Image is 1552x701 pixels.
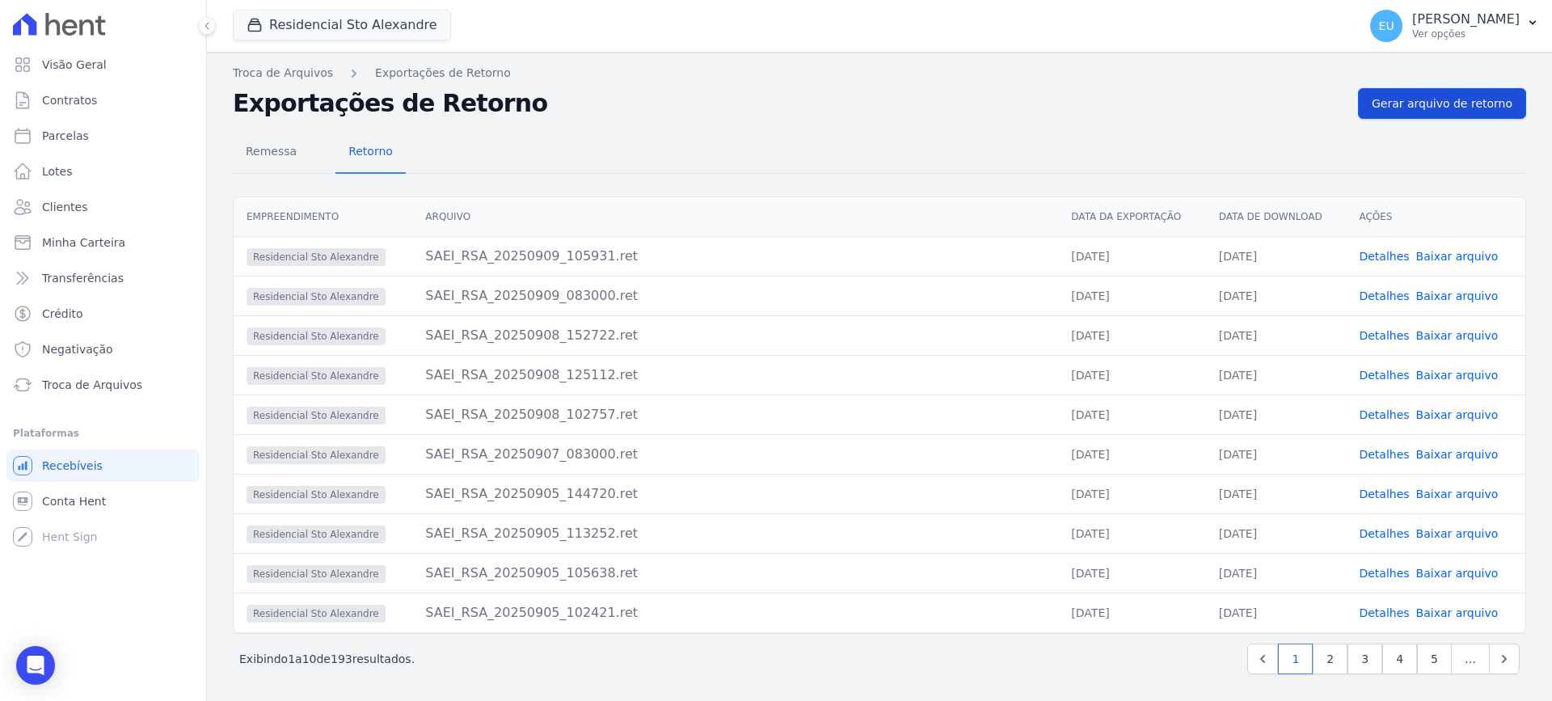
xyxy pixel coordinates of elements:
[1416,606,1499,619] a: Baixar arquivo
[425,326,1045,345] div: SAEI_RSA_20250908_152722.ret
[1416,289,1499,302] a: Baixar arquivo
[1359,527,1409,540] a: Detalhes
[1058,276,1205,315] td: [DATE]
[1359,448,1409,461] a: Detalhes
[1359,488,1409,500] a: Detalhes
[1206,593,1347,632] td: [DATE]
[42,163,73,179] span: Lotes
[6,226,200,259] a: Minha Carteira
[1451,644,1490,674] span: …
[1412,27,1520,40] p: Ver opções
[247,565,386,583] span: Residencial Sto Alexandre
[1358,88,1526,119] a: Gerar arquivo de retorno
[1206,513,1347,553] td: [DATE]
[42,341,113,357] span: Negativação
[335,132,406,174] a: Retorno
[42,57,107,73] span: Visão Geral
[1206,434,1347,474] td: [DATE]
[1206,474,1347,513] td: [DATE]
[425,365,1045,385] div: SAEI_RSA_20250908_125112.ret
[247,248,386,266] span: Residencial Sto Alexandre
[1359,289,1409,302] a: Detalhes
[1359,250,1409,263] a: Detalhes
[1058,355,1205,395] td: [DATE]
[1206,236,1347,276] td: [DATE]
[1416,329,1499,342] a: Baixar arquivo
[1058,236,1205,276] td: [DATE]
[42,92,97,108] span: Contratos
[302,652,317,665] span: 10
[339,135,403,167] span: Retorno
[233,132,406,174] nav: Tab selector
[425,603,1045,623] div: SAEI_RSA_20250905_102421.ret
[1058,474,1205,513] td: [DATE]
[1058,593,1205,632] td: [DATE]
[1359,408,1409,421] a: Detalhes
[1206,315,1347,355] td: [DATE]
[1206,197,1347,237] th: Data de Download
[425,564,1045,583] div: SAEI_RSA_20250905_105638.ret
[6,120,200,152] a: Parcelas
[42,128,89,144] span: Parcelas
[1359,567,1409,580] a: Detalhes
[247,327,386,345] span: Residencial Sto Alexandre
[1416,369,1499,382] a: Baixar arquivo
[247,407,386,424] span: Residencial Sto Alexandre
[247,367,386,385] span: Residencial Sto Alexandre
[1382,644,1417,674] a: 4
[6,298,200,330] a: Crédito
[1416,448,1499,461] a: Baixar arquivo
[1058,434,1205,474] td: [DATE]
[425,445,1045,464] div: SAEI_RSA_20250907_083000.ret
[233,65,1526,82] nav: Breadcrumb
[425,286,1045,306] div: SAEI_RSA_20250909_083000.ret
[1416,250,1499,263] a: Baixar arquivo
[1416,408,1499,421] a: Baixar arquivo
[1058,513,1205,553] td: [DATE]
[425,405,1045,424] div: SAEI_RSA_20250908_102757.ret
[236,135,306,167] span: Remessa
[234,197,412,237] th: Empreendimento
[412,197,1058,237] th: Arquivo
[247,486,386,504] span: Residencial Sto Alexandre
[375,65,511,82] a: Exportações de Retorno
[1359,369,1409,382] a: Detalhes
[1412,11,1520,27] p: [PERSON_NAME]
[247,288,386,306] span: Residencial Sto Alexandre
[1372,95,1512,112] span: Gerar arquivo de retorno
[1313,644,1347,674] a: 2
[233,65,333,82] a: Troca de Arquivos
[6,369,200,401] a: Troca de Arquivos
[1058,315,1205,355] td: [DATE]
[1416,488,1499,500] a: Baixar arquivo
[1058,197,1205,237] th: Data da Exportação
[16,646,55,685] div: Open Intercom Messenger
[1206,553,1347,593] td: [DATE]
[1346,197,1525,237] th: Ações
[1058,553,1205,593] td: [DATE]
[42,377,142,393] span: Troca de Arquivos
[331,652,352,665] span: 193
[233,10,451,40] button: Residencial Sto Alexandre
[425,247,1045,266] div: SAEI_RSA_20250909_105931.ret
[1357,3,1552,49] button: EU [PERSON_NAME] Ver opções
[288,652,295,665] span: 1
[1417,644,1452,674] a: 5
[6,49,200,81] a: Visão Geral
[42,234,125,251] span: Minha Carteira
[233,132,310,174] a: Remessa
[247,526,386,543] span: Residencial Sto Alexandre
[233,89,1345,118] h2: Exportações de Retorno
[42,493,106,509] span: Conta Hent
[239,651,415,667] p: Exibindo a de resultados.
[6,262,200,294] a: Transferências
[247,605,386,623] span: Residencial Sto Alexandre
[6,333,200,365] a: Negativação
[6,485,200,517] a: Conta Hent
[1489,644,1520,674] a: Next
[42,270,124,286] span: Transferências
[42,458,103,474] span: Recebíveis
[1206,395,1347,434] td: [DATE]
[1347,644,1382,674] a: 3
[1416,527,1499,540] a: Baixar arquivo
